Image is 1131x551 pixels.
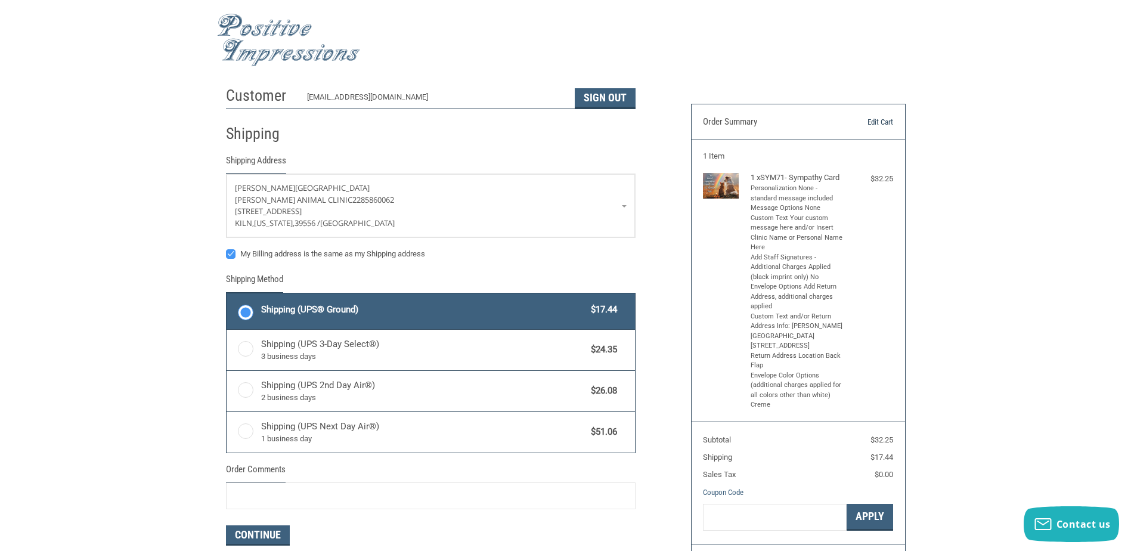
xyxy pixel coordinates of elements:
button: Sign Out [575,88,636,109]
span: Contact us [1056,518,1111,531]
span: Shipping (UPS Next Day Air®) [261,420,585,445]
button: Apply [847,504,893,531]
a: Coupon Code [703,488,743,497]
legend: Order Comments [226,463,286,482]
h3: 1 Item [703,151,893,161]
span: [STREET_ADDRESS] [235,206,302,216]
span: Sales Tax [703,470,736,479]
li: Return Address Location Back Flap [751,351,843,371]
li: Add Staff Signatures - Additional Charges Applied (black imprint only) No [751,253,843,283]
span: $24.35 [585,343,618,357]
span: $26.08 [585,384,618,398]
span: 1 business day [261,433,585,445]
a: Edit Cart [832,116,893,128]
span: $17.44 [870,453,893,462]
span: Shipping (UPS 3-Day Select®) [261,338,585,363]
legend: Shipping Address [226,154,286,174]
span: $51.06 [585,425,618,439]
span: $32.25 [870,435,893,444]
label: My Billing address is the same as my Shipping address [226,249,636,259]
span: 2 business days [261,392,585,404]
span: [PERSON_NAME] Animal Clinic [235,194,352,205]
li: Custom Text and/or Return Address Info: [PERSON_NAME][GEOGRAPHIC_DATA] [STREET_ADDRESS] [751,312,843,351]
span: KILN, [235,218,254,228]
span: [GEOGRAPHIC_DATA] [320,218,395,228]
span: 39556 / [295,218,320,228]
span: $0.00 [875,470,893,479]
span: $17.44 [585,303,618,317]
span: 2285860062 [352,194,394,205]
li: Envelope Options Add Return Address, additional charges applied [751,282,843,312]
span: 3 business days [261,351,585,363]
a: Enter or select a different address [227,174,635,237]
input: Gift Certificate or Coupon Code [703,504,847,531]
span: [PERSON_NAME] [235,182,295,193]
span: [US_STATE], [254,218,295,228]
h2: Shipping [226,124,296,144]
div: $32.25 [845,173,893,185]
div: [EMAIL_ADDRESS][DOMAIN_NAME] [307,91,563,109]
button: Contact us [1024,506,1119,542]
span: Subtotal [703,435,731,444]
span: Shipping (UPS 2nd Day Air®) [261,379,585,404]
legend: Shipping Method [226,273,283,292]
span: [GEOGRAPHIC_DATA] [295,182,370,193]
button: Continue [226,525,290,546]
li: Custom Text Your custom message here and/or Insert Clinic Name or Personal Name Here [751,213,843,253]
li: Message Options None [751,203,843,213]
h2: Customer [226,86,296,106]
img: Positive Impressions [217,14,360,67]
h3: Order Summary [703,116,832,128]
span: Shipping (UPS® Ground) [261,303,585,317]
li: Personalization None - standard message included [751,184,843,203]
h4: 1 x SYM71- Sympathy Card [751,173,843,182]
li: Envelope Color Options (additional charges applied for all colors other than white) Creme [751,371,843,410]
span: Shipping [703,453,732,462]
